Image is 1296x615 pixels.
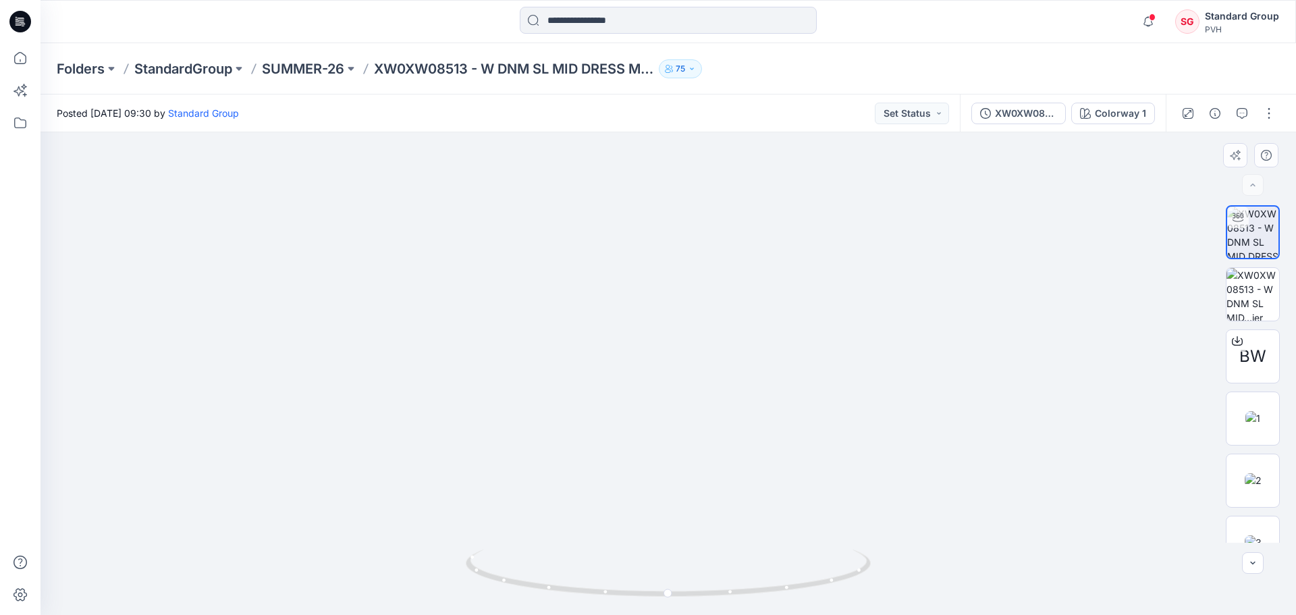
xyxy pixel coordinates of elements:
span: BW [1239,344,1266,369]
p: 75 [676,61,685,76]
div: XW0XW08513 - W DNM SL MID DRESS MED-SUMMER 2026 [995,106,1057,121]
a: StandardGroup [134,59,232,78]
div: Standard Group [1205,8,1279,24]
a: Folders [57,59,105,78]
span: Posted [DATE] 09:30 by [57,106,239,120]
img: 2 [1245,473,1262,487]
button: XW0XW08513 - W DNM SL MID DRESS MED-SUMMER 2026 [971,103,1066,124]
div: Colorway 1 [1095,106,1146,121]
img: XW0XW08513 - W DNM SL MID DRESS MED-SUMMER 2026 [1227,207,1278,258]
img: XW0XW08513 - W DNM SL MID...ier Specific - XW0XW08513 - W DNM SL MID DRE... [1226,268,1279,321]
button: Details [1204,103,1226,124]
button: Colorway 1 [1071,103,1155,124]
a: Standard Group [168,107,239,119]
div: SG [1175,9,1199,34]
img: 1 [1245,411,1260,425]
button: 75 [659,59,702,78]
div: PVH [1205,24,1279,34]
p: XW0XW08513 - W DNM SL MID DRESS MED-SUMMER 2026 [374,59,653,78]
img: 3 [1245,535,1262,550]
a: SUMMER-26 [262,59,344,78]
